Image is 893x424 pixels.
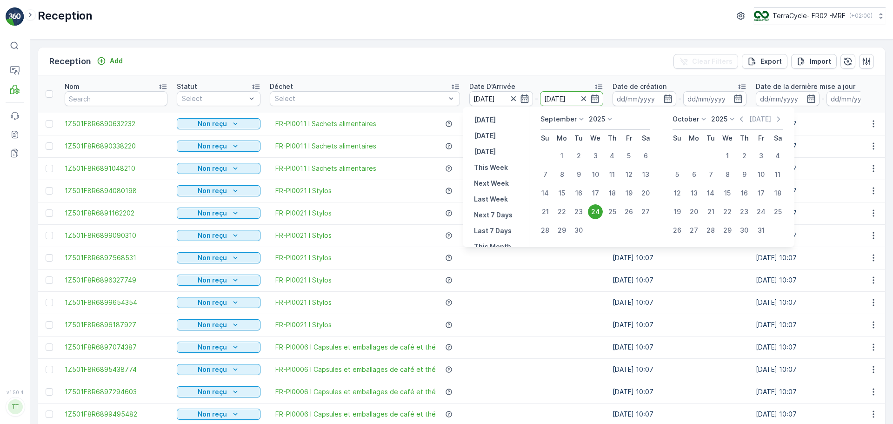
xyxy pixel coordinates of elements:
p: This Month [474,242,511,251]
button: Export [742,54,787,69]
td: [DATE] 10:07 [608,358,751,381]
button: TT [6,397,24,417]
a: FR-PI0006 I Capsules et emballages de café et thé [275,365,436,374]
div: 22 [554,204,569,219]
span: FR-PI0021 I Stylos [275,209,332,218]
button: Last Week [470,194,512,205]
a: 1Z501F8R6897294603 [65,387,167,397]
button: Non reçu [177,364,260,375]
div: 20 [686,204,701,219]
a: 1Z501F8R6897074387 [65,343,167,352]
p: [DATE] [474,115,496,125]
div: 5 [670,167,685,182]
input: dd/mm/yyyy [756,91,820,106]
p: Date de la dernière mise a jour [756,82,855,91]
p: Non reçu [198,387,227,397]
button: Next Week [470,178,513,189]
div: 1 [720,148,735,163]
div: 28 [703,223,718,238]
th: Thursday [604,130,620,147]
p: Non reçu [198,119,227,128]
p: Next Week [474,179,509,188]
div: 6 [638,148,653,163]
div: 5 [621,148,636,163]
p: September [540,114,577,124]
p: Select [182,94,246,103]
div: Toggle Row Selected [46,187,53,195]
div: 3 [588,148,603,163]
th: Saturday [637,130,654,147]
div: 10 [753,167,768,182]
span: 1Z501F8R6894080198 [65,186,167,195]
button: Non reçu [177,319,260,330]
a: 1Z501F8R6899654354 [65,298,167,307]
div: 11 [605,167,620,182]
div: 27 [638,204,653,219]
td: [DATE] 10:07 [608,336,751,358]
button: Non reçu [177,163,260,174]
p: - [535,93,538,104]
button: Non reçu [177,230,260,241]
p: Next 7 Days [474,210,513,220]
p: ( +02:00 ) [849,12,873,20]
div: Toggle Row Selected [46,165,53,172]
a: FR-PI0006 I Capsules et emballages de café et thé [275,387,436,397]
div: 11 [770,167,785,182]
button: Yesterday [470,114,500,126]
p: Non reçu [198,298,227,307]
div: 16 [571,186,586,201]
td: [DATE] 10:07 [608,291,751,314]
p: Nom [65,82,80,91]
div: 1 [554,148,569,163]
p: Last Week [474,195,508,204]
a: 1Z501F8R6899090310 [65,231,167,240]
span: 1Z501F8R6891048210 [65,164,167,173]
div: TT [8,399,23,414]
th: Monday [686,130,702,147]
p: 2025 [711,114,727,124]
div: 21 [703,204,718,219]
button: Import [791,54,837,69]
div: Toggle Row Selected [46,366,53,373]
div: 23 [737,204,752,219]
div: 19 [670,204,685,219]
button: Non reçu [177,118,260,129]
button: Next 7 Days [470,209,516,221]
p: Non reçu [198,410,227,419]
div: Toggle Row Selected [46,388,53,396]
span: 1Z501F8R6896187927 [65,320,167,330]
div: 29 [720,223,735,238]
div: 18 [770,186,785,201]
div: 7 [703,167,718,182]
td: [DATE] 10:07 [608,314,751,336]
p: Non reçu [198,320,227,330]
th: Saturday [769,130,786,147]
span: FR-PI0021 I Stylos [275,231,332,240]
p: Import [810,57,831,66]
th: Monday [553,130,570,147]
div: 9 [571,167,586,182]
div: 8 [554,167,569,182]
div: Toggle Row Selected [46,321,53,329]
div: 4 [770,148,785,163]
button: Non reçu [177,297,260,308]
span: FR-PI0006 I Capsules et emballages de café et thé [275,410,436,419]
div: 14 [703,186,718,201]
a: 1Z501F8R6896327749 [65,276,167,285]
p: Date D'Arrivée [469,82,515,91]
div: 30 [737,223,752,238]
a: FR-PI0011 I Sachets alimentaires [275,119,376,128]
div: Toggle Row Selected [46,343,53,351]
div: 25 [605,204,620,219]
div: 15 [720,186,735,201]
th: Sunday [537,130,553,147]
button: Non reçu [177,208,260,219]
div: 13 [638,167,653,182]
button: This Month [470,241,515,252]
a: 1Z501F8R6897568531 [65,253,167,262]
div: Toggle Row Selected [46,276,53,284]
a: 1Z501F8R6899495482 [65,410,167,419]
a: FR-PI0021 I Stylos [275,320,332,330]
